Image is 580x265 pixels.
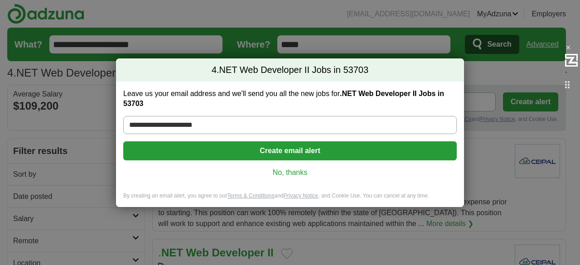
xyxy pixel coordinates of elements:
div: By creating an email alert, you agree to our and , and Cookie Use. You can cancel at any time. [116,192,464,207]
label: Leave us your email address and we'll send you all the new jobs for [123,89,457,109]
h2: .NET Web Developer II Jobs in 53703 [116,58,464,82]
span: 4 [212,64,217,77]
button: Create email alert [123,141,457,160]
a: Privacy Notice [284,193,319,199]
a: Terms & Conditions [227,193,274,199]
a: No, thanks [130,168,449,178]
